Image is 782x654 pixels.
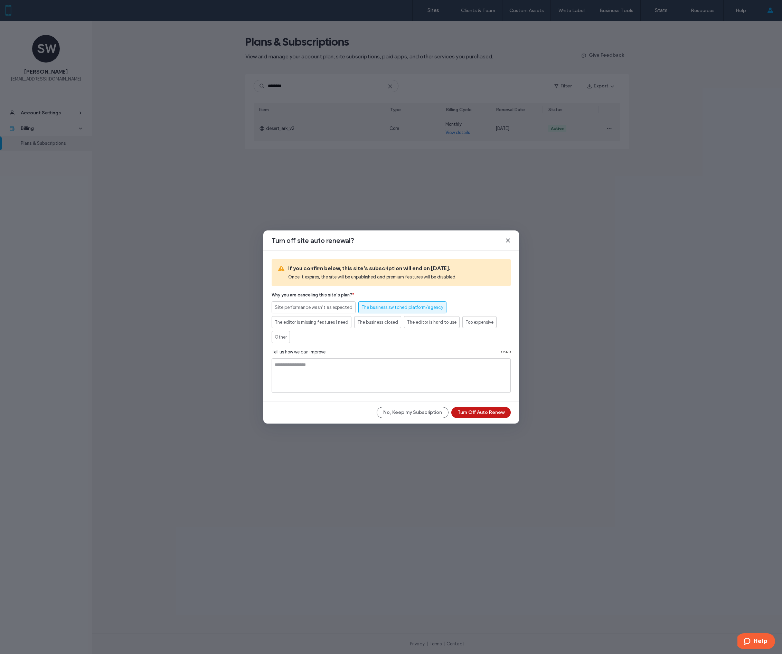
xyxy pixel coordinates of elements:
[501,349,511,355] span: 0 / 320
[407,319,456,326] span: The editor is hard to use
[357,319,398,326] span: The business closed
[272,292,511,298] span: Why you are canceling this site’s plan?
[288,265,505,272] span: If you confirm below, this site’s subscription will end on [DATE].
[377,407,449,418] button: No, Keep my Subscription
[275,304,352,311] span: Site performance wasn’t as expected
[465,319,493,326] span: Too expensive
[272,236,354,245] span: Turn off site auto renewal?
[737,633,775,651] iframe: Opens a widget where you can find more information
[275,334,287,341] span: Other
[288,274,505,281] span: Once it expires, the site will be unpublished and premium features will be disabled.
[275,319,348,326] span: The editor is missing features I need
[272,349,326,356] span: Tell us how we can improve
[451,407,511,418] button: Turn Off Auto Renew
[361,304,443,311] span: The business switched platform/agency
